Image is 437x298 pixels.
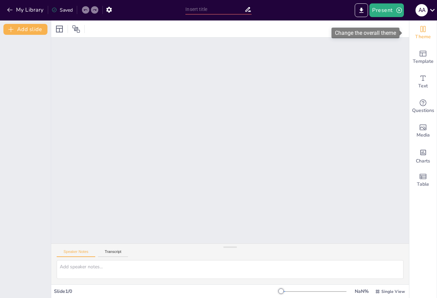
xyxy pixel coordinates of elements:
[418,82,428,90] span: Text
[185,4,244,14] input: Insert title
[332,28,399,38] div: Change the overall theme
[355,3,368,17] button: Export to PowerPoint
[3,24,47,35] button: Add slide
[415,4,428,16] div: A A
[72,25,80,33] span: Position
[353,288,370,295] div: NaN %
[412,107,434,114] span: Questions
[413,58,434,65] span: Template
[417,181,429,188] span: Table
[409,45,437,70] div: Add ready made slides
[381,289,405,294] span: Single View
[5,4,46,15] button: My Library
[409,94,437,119] div: Get real-time input from your audience
[415,3,428,17] button: A A
[409,70,437,94] div: Add text boxes
[409,119,437,143] div: Add images, graphics, shapes or video
[416,157,430,165] span: Charts
[54,24,65,34] div: Layout
[417,131,430,139] span: Media
[98,250,128,257] button: Transcript
[415,33,431,41] span: Theme
[409,20,437,45] div: Change the overall theme
[409,168,437,193] div: Add a table
[57,250,95,257] button: Speaker Notes
[409,143,437,168] div: Add charts and graphs
[54,288,281,295] div: Slide 1 / 0
[52,7,73,13] div: Saved
[369,3,404,17] button: Present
